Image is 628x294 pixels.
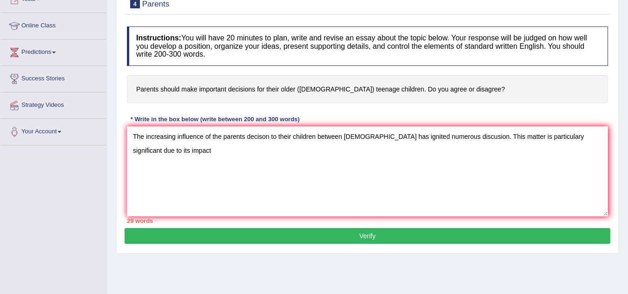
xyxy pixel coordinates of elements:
a: Online Class [0,13,106,36]
a: Predictions [0,39,106,63]
h4: Parents should make important decisions for their older ([DEMOGRAPHIC_DATA]) teenage children. Do... [127,75,608,104]
a: Strategy Videos [0,92,106,116]
a: Success Stories [0,66,106,89]
b: Instructions: [136,34,181,42]
h4: You will have 20 minutes to plan, write and revise an essay about the topic below. Your response ... [127,26,608,66]
a: Your Account [0,119,106,142]
div: 29 words [127,216,608,225]
div: * Write in the box below (write between 200 and 300 words) [127,115,303,124]
button: Verify [125,228,610,244]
